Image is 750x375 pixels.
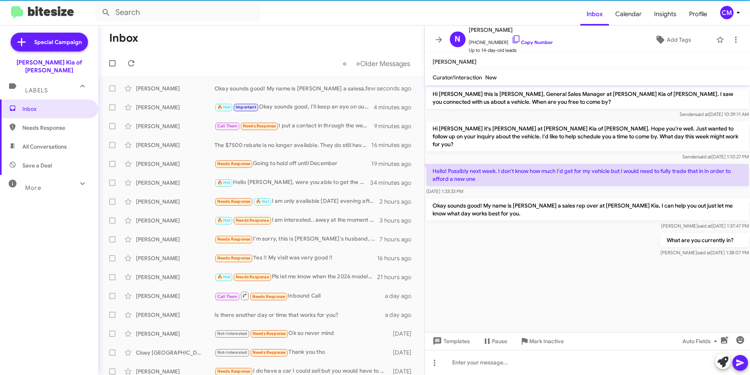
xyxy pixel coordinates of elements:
span: Call Them [217,294,238,299]
span: said at [697,154,711,160]
div: [DATE] [389,330,418,338]
span: Not-Interested [217,350,248,355]
span: More [25,184,41,191]
div: 34 minutes ago [371,179,418,187]
span: Templates [431,334,470,348]
div: 4 minutes ago [374,103,418,111]
span: New [485,74,497,81]
a: Special Campaign [11,33,88,51]
button: Previous [338,55,352,72]
button: Templates [425,334,476,348]
span: [PERSON_NAME] [DATE] 1:38:07 PM [660,250,748,256]
div: 7 hours ago [380,235,418,243]
h1: Inbox [109,32,138,44]
div: Going to hold off until December [215,159,371,168]
span: N [455,33,460,46]
div: 19 minutes ago [371,160,418,168]
span: Needs Response [243,123,276,129]
div: 9 minutes ago [374,122,418,130]
span: Needs Response [217,199,251,204]
span: Needs Response [253,331,286,336]
p: What are you currently in? [660,233,748,247]
div: Inbound Call [215,291,385,301]
div: Yes !! My visit was very good !! [215,254,377,263]
span: 🔥 Hot [217,105,231,110]
div: [PERSON_NAME] [136,273,215,281]
span: Needs Response [236,274,269,279]
div: [PERSON_NAME] [136,311,215,319]
span: Insights [648,3,683,26]
span: said at [695,111,708,117]
button: Mark Inactive [513,334,570,348]
span: » [356,59,360,68]
div: a day ago [385,292,418,300]
span: [PERSON_NAME] [469,25,553,35]
span: Add Tags [667,33,691,47]
div: [DATE] [389,349,418,357]
div: I'm sorry, this is [PERSON_NAME]'s husband, [PERSON_NAME]. I'm the one who drives the forte daily... [215,235,380,244]
span: Special Campaign [34,38,82,46]
span: Up to 14-day-old leads [469,46,553,54]
p: Hi [PERSON_NAME] it's [PERSON_NAME] at [PERSON_NAME] Kia of [PERSON_NAME]. Hope you're well. Just... [426,121,749,151]
div: [PERSON_NAME] [136,179,215,187]
div: [PERSON_NAME] [136,160,215,168]
button: Auto Fields [676,334,726,348]
div: 16 minutes ago [371,141,418,149]
span: Older Messages [360,59,410,68]
span: [PERSON_NAME] [DATE] 1:37:47 PM [661,223,748,229]
button: Add Tags [633,33,712,47]
span: 🔥 Hot [217,218,231,223]
div: I am interested.. away at the moment maybe later October [215,216,380,225]
span: Labels [25,87,48,94]
div: a few seconds ago [371,85,418,92]
div: [PERSON_NAME] [136,292,215,300]
span: said at [697,250,710,256]
span: Needs Response [217,369,251,374]
span: 🔥 Hot [217,274,231,279]
div: 2 hours ago [380,198,418,206]
span: Pause [492,334,507,348]
div: 3 hours ago [380,217,418,224]
div: CM [720,6,733,19]
a: Profile [683,3,713,26]
div: The $7500 rebate is no longer available. They do still have rebates from Kia. [215,141,371,149]
div: [PERSON_NAME] [136,122,215,130]
a: Inbox [580,3,609,26]
nav: Page navigation example [338,55,415,72]
p: Hi [PERSON_NAME] this is [PERSON_NAME], General Sales Manager at [PERSON_NAME] Kia of [PERSON_NAM... [426,87,749,109]
div: Thank you tho [215,348,389,357]
span: Needs Response [236,218,269,223]
input: Search [95,3,260,22]
span: [PERSON_NAME] [433,58,477,65]
span: Sender [DATE] 1:10:27 PM [682,154,748,160]
div: 21 hours ago [377,273,418,281]
div: Okay sounds good, I'll keep an eye on our trade in vehicles. [215,103,374,112]
span: 🔥 Hot [217,180,231,185]
span: Curator/Interaction [433,74,482,81]
div: [PERSON_NAME] [136,330,215,338]
div: I am only available [DATE] evening after 6:00pm. Does that work for you? [215,197,380,206]
span: Inbox [22,105,89,113]
div: 16 hours ago [377,254,418,262]
span: Needs Response [252,294,286,299]
button: Next [351,55,415,72]
div: Hello [PERSON_NAME], were you able to get the vin to the mitsubishi? [215,178,371,187]
span: All Conversations [22,143,67,151]
div: Is there another day or time that works for you? [215,311,385,319]
span: Sender [DATE] 10:39:11 AM [679,111,748,117]
span: [DATE] 1:33:33 PM [426,188,463,194]
span: Needs Response [217,256,251,261]
div: [PERSON_NAME] [136,217,215,224]
span: Needs Response [253,350,286,355]
span: Needs Response [217,237,251,242]
span: Needs Response [22,124,89,132]
div: Okay sounds good! My name is [PERSON_NAME] a sales rep over at [PERSON_NAME] Kia, I can help you ... [215,85,371,92]
p: Okay sounds good! My name is [PERSON_NAME] a sales rep over at [PERSON_NAME] Kia, I can help you ... [426,199,749,221]
span: Important [236,105,256,110]
span: said at [697,223,711,229]
span: Save a Deal [22,162,52,169]
span: [PHONE_NUMBER] [469,35,553,46]
span: Needs Response [217,161,251,166]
